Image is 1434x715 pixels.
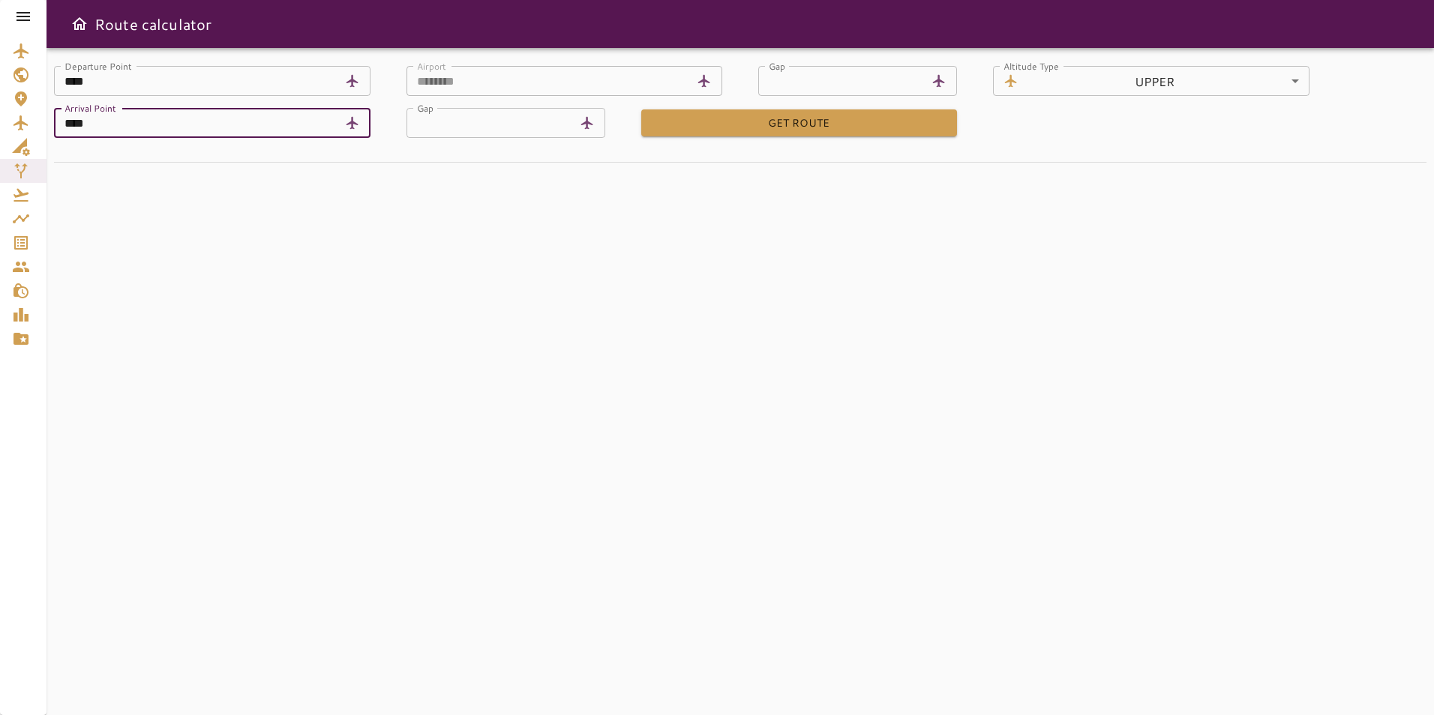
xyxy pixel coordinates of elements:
button: GET ROUTE [641,109,958,137]
h6: Route calculator [94,12,211,36]
div: UPPER [1024,66,1309,96]
label: Airport [417,59,446,72]
label: Departure Point [64,59,131,72]
label: Arrival Point [64,101,115,114]
button: Open drawer [64,9,94,39]
label: Gap [769,59,785,72]
label: Gap [417,101,433,114]
label: Altitude Type [1003,59,1059,72]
